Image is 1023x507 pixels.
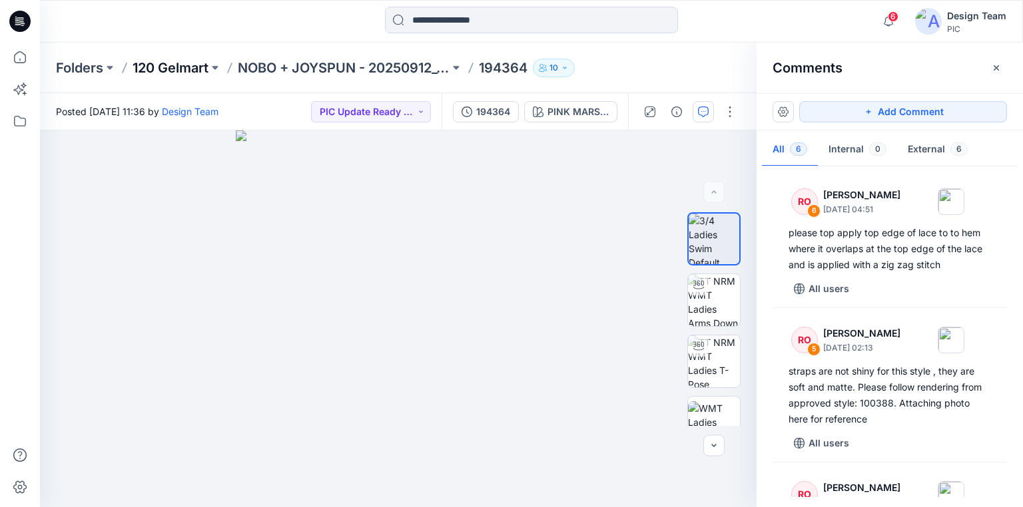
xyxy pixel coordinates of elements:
[823,325,900,341] p: [PERSON_NAME]
[791,188,818,215] div: RO
[823,341,900,355] p: [DATE] 02:13
[790,142,807,156] span: 6
[453,101,519,122] button: 194364
[533,59,575,77] button: 10
[789,225,991,273] div: please top apply top edge of lace to to hem where it overlaps at the top edge of the lace and is ...
[807,204,821,218] div: 6
[789,363,991,427] div: straps are not shiny for this style , they are soft and matte. Please follow rendering from appro...
[238,59,450,77] a: NOBO + JOYSPUN - 20250912_120_GC
[133,59,208,77] a: 120 Gelmart
[688,401,740,443] img: WMT Ladies Swim Front
[56,59,103,77] a: Folders
[236,130,561,507] img: eyJhbGciOiJIUzI1NiIsImtpZCI6IjAiLCJzbHQiOiJzZXMiLCJ0eXAiOiJKV1QifQ.eyJkYXRhIjp7InR5cGUiOiJzdG9yYW...
[56,104,218,118] span: Posted [DATE] 11:36 by
[789,278,854,299] button: All users
[666,101,687,122] button: Details
[915,8,942,35] img: avatar
[809,435,849,451] p: All users
[823,480,900,496] p: [PERSON_NAME]
[818,133,897,167] button: Internal
[947,24,1006,34] div: PIC
[950,142,968,156] span: 6
[888,11,898,22] span: 6
[689,214,739,264] img: 3/4 Ladies Swim Default
[823,187,900,203] p: [PERSON_NAME]
[791,327,818,353] div: RO
[897,133,978,167] button: External
[762,133,818,167] button: All
[773,60,843,76] h2: Comments
[823,203,900,216] p: [DATE] 04:51
[476,104,510,119] div: 194364
[809,281,849,297] p: All users
[524,101,617,122] button: PINK MARSHMALLOW
[807,343,821,356] div: 5
[549,61,558,75] p: 10
[479,59,527,77] p: 194364
[789,432,854,454] button: All users
[688,335,740,387] img: TT NRM WMT Ladies T-Pose
[547,104,609,119] div: PINK MARSHMALLOW
[947,8,1006,24] div: Design Team
[799,101,1007,122] button: Add Comment
[688,274,740,326] img: TT NRM WMT Ladies Arms Down
[162,106,218,117] a: Design Team
[869,142,886,156] span: 0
